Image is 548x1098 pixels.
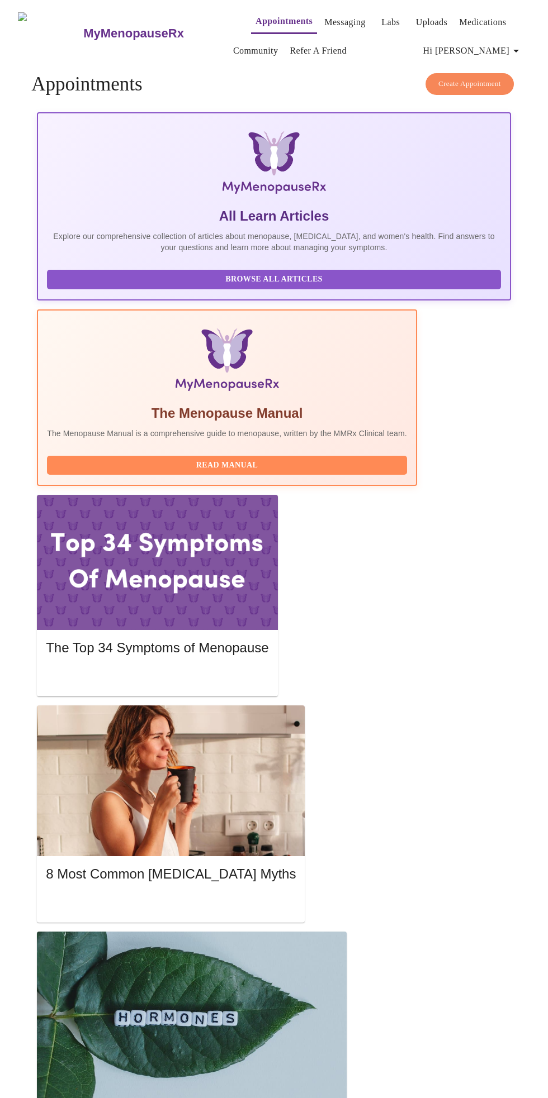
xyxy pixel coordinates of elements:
[47,231,501,253] p: Explore our comprehensive collection of articles about menopause, [MEDICAL_DATA], and women's hea...
[290,43,347,59] a: Refer a Friend
[381,15,400,30] a: Labs
[82,14,229,53] a: MyMenopauseRx
[47,428,407,439] p: The Menopause Manual is a comprehensive guide to menopause, written by the MMRx Clinical team.
[46,897,299,906] a: Read More
[47,460,410,469] a: Read Manual
[83,26,184,41] h3: MyMenopauseRx
[423,43,523,59] span: Hi [PERSON_NAME]
[285,40,351,62] button: Refer a Friend
[47,404,407,422] h5: The Menopause Manual
[18,12,82,54] img: MyMenopauseRx Logo
[256,13,313,29] a: Appointments
[373,11,409,34] button: Labs
[46,865,296,883] h5: 8 Most Common [MEDICAL_DATA] Myths
[459,15,506,30] a: Medications
[419,40,527,62] button: Hi [PERSON_NAME]
[47,456,407,475] button: Read Manual
[46,671,271,681] a: Read More
[233,43,278,59] a: Community
[119,131,430,198] img: MyMenopauseRx Logo
[58,273,490,287] span: Browse All Articles
[47,207,501,225] h5: All Learn Articles
[31,73,517,96] h4: Appointments
[455,11,511,34] button: Medications
[46,667,268,687] button: Read More
[46,639,268,657] h5: The Top 34 Symptoms of Menopause
[416,15,448,30] a: Uploads
[47,270,501,289] button: Browse All Articles
[320,11,370,34] button: Messaging
[438,78,501,90] span: Create Appointment
[324,15,365,30] a: Messaging
[58,459,396,472] span: Read Manual
[251,10,317,34] button: Appointments
[46,893,296,913] button: Read More
[47,274,504,283] a: Browse All Articles
[412,11,452,34] button: Uploads
[426,73,514,95] button: Create Appointment
[57,670,257,684] span: Read More
[104,328,349,395] img: Menopause Manual
[57,896,285,910] span: Read More
[229,40,283,62] button: Community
